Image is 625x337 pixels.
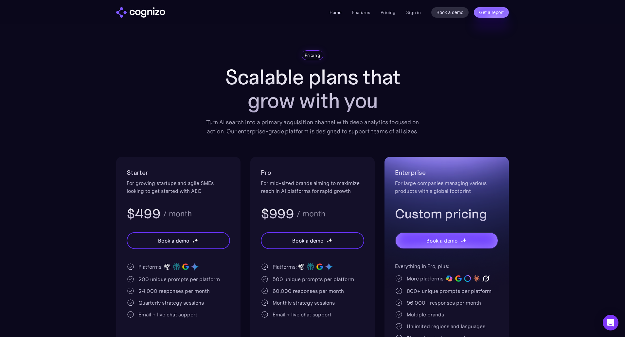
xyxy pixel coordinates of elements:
[261,179,364,195] div: For mid-sized brands aiming to maximize reach in AI platforms for rapid growth
[296,210,325,218] div: / month
[138,311,197,318] div: Email + live chat support
[273,299,335,307] div: Monthly strategy sessions
[261,232,364,249] a: Book a demostarstarstar
[127,179,230,195] div: For growing startups and agile SMEs looking to get started with AEO
[426,237,458,244] div: Book a demo
[127,205,160,222] h3: $499
[474,7,509,18] a: Get a report
[461,241,463,243] img: star
[328,238,332,242] img: star
[192,238,193,239] img: star
[138,275,220,283] div: 200 unique prompts per platform
[116,7,165,18] a: home
[138,263,163,271] div: Platforms:
[603,315,618,330] div: Open Intercom Messenger
[395,232,498,249] a: Book a demostarstarstar
[327,241,329,243] img: star
[261,167,364,178] h2: Pro
[292,237,324,244] div: Book a demo
[273,263,297,271] div: Platforms:
[395,179,498,195] div: For large companies managing various products with a global footprint
[407,275,445,282] div: More platforms:
[127,167,230,178] h2: Starter
[138,299,204,307] div: Quarterly strategy sessions
[431,7,469,18] a: Book a demo
[461,238,462,239] img: star
[273,287,344,295] div: 60,000 responses per month
[201,65,424,112] h1: Scalable plans that grow with you
[352,9,370,15] a: Features
[116,7,165,18] img: cognizo logo
[201,118,424,136] div: Turn AI search into a primary acquisition channel with deep analytics focused on action. Our ente...
[395,205,498,222] h3: Custom pricing
[406,8,421,16] a: Sign in
[327,238,328,239] img: star
[273,275,354,283] div: 500 unique prompts per platform
[407,311,444,318] div: Multiple brands
[305,52,320,59] div: Pricing
[407,287,491,295] div: 800+ unique prompts per platform
[192,241,195,243] img: star
[261,205,294,222] h3: $999
[381,9,396,15] a: Pricing
[407,322,485,330] div: Unlimited regions and languages
[407,299,481,307] div: 96,000+ responses per month
[462,238,467,242] img: star
[330,9,342,15] a: Home
[127,232,230,249] a: Book a demostarstarstar
[138,287,210,295] div: 24,000 responses per month
[194,238,198,242] img: star
[158,237,189,244] div: Book a demo
[163,210,192,218] div: / month
[395,167,498,178] h2: Enterprise
[273,311,331,318] div: Email + live chat support
[395,262,498,270] div: Everything in Pro, plus:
